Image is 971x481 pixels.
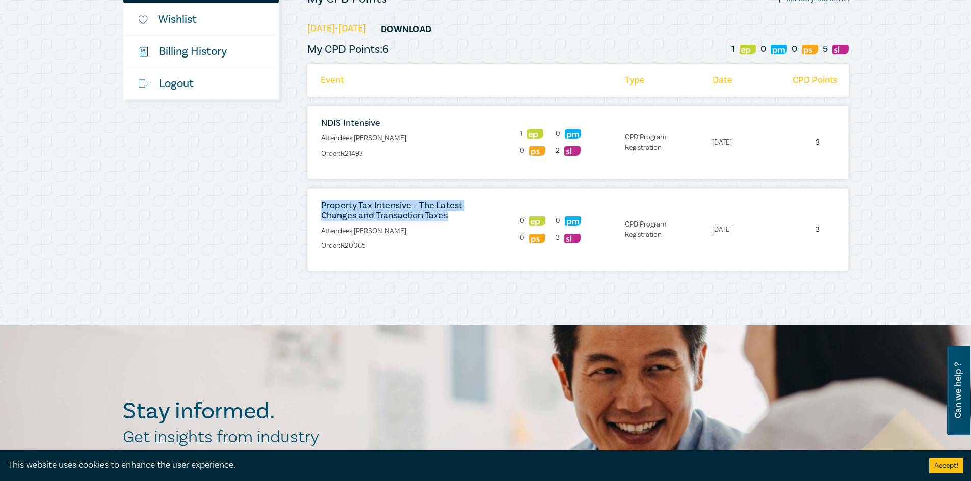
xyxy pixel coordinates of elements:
[832,45,849,54] img: Substantive Law
[8,459,914,472] div: This website uses cookies to enhance the user experience.
[707,137,758,148] li: [DATE]
[123,36,279,67] a: $Billing History
[321,241,478,251] p: Order: R20065
[760,44,766,55] span: 0
[564,234,581,243] img: Substantive Law
[565,129,581,139] img: Practice Management & Business Skills
[707,64,758,97] li: Date
[123,68,279,99] a: Logout
[802,45,818,54] img: Professional Skills
[620,219,678,240] li: CPD Program Registration
[771,45,787,54] img: Practice Management & Business Skills
[556,129,560,138] span: 0
[823,44,828,55] span: 5
[141,48,143,53] tspan: $
[123,398,363,425] h2: Stay informed.
[556,146,560,155] span: 2
[792,44,797,55] span: 0
[527,129,543,139] img: Ethics & Professional Responsibility
[556,233,560,242] span: 3
[321,226,478,236] p: Attendees: [PERSON_NAME]
[565,216,581,226] img: Practice Management & Business Skills
[123,4,279,35] a: Wishlist
[953,352,963,429] span: Can we help ?
[307,64,491,97] li: Event
[556,216,560,225] span: 0
[529,234,545,243] img: Professional Skills
[520,233,524,242] span: 0
[707,224,758,235] li: [DATE]
[740,45,756,54] img: Ethics & Professional Responsibility
[529,146,545,156] img: Professional Skills
[620,132,678,153] li: CPD Program Registration
[520,216,524,225] span: 0
[731,44,735,55] span: 1
[307,19,849,39] h5: [DATE]-[DATE]
[321,117,380,129] a: NDIS Intensive
[368,19,444,39] a: Download
[321,200,462,221] a: Property Tax Intensive – The Latest Changes and Transaction Taxes
[321,149,478,159] p: Order: R21497
[307,43,389,56] h5: My CPD Points: 6
[929,458,963,473] button: Accept cookies
[564,146,581,156] img: Substantive Law
[787,224,848,235] li: 3
[620,64,678,97] li: Type
[520,129,522,138] span: 1
[529,216,545,226] img: Ethics & Professional Responsibility
[787,137,848,148] li: 3
[520,146,524,155] span: 0
[321,133,478,144] p: Attendees: [PERSON_NAME]
[788,64,849,97] li: CPD Points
